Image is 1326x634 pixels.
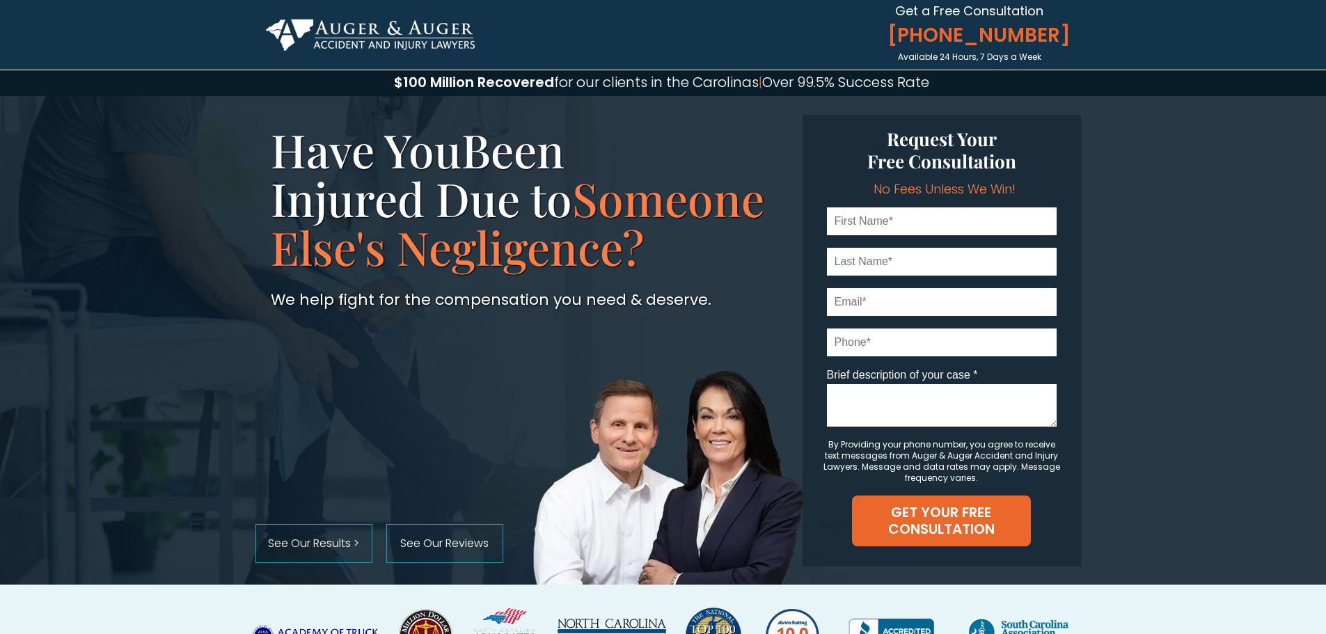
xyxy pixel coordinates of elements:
[827,288,1057,316] input: Email*
[898,51,1041,63] span: Available 24 Hours, 7 Days a Week
[887,127,997,151] span: Request Your
[827,207,1057,235] input: First Name*
[874,180,1016,198] span: No Fees Unless We Win!
[867,149,1016,173] span: Free Consultation
[266,19,475,51] img: Auger & Auger Accident and Injury Lawyers
[387,537,503,550] span: See Our Reviews
[762,72,929,92] span: Over 99.5% Success Rate
[852,496,1031,546] button: GET YOUR FREE CONSULTATION
[852,504,1031,537] span: GET YOUR FREE CONSULTATION
[882,24,1061,47] span: [PHONE_NUMBER]
[271,289,711,310] span: We help fight for the compensation you need & deserve.
[530,366,808,585] img: Auger & Auger Accident and Injury Lawyers Founders
[554,72,759,92] span: for our clients in the Carolinas
[882,19,1061,51] a: [PHONE_NUMBER]
[271,119,461,180] span: Have You
[256,537,372,550] span: See Our Results >
[759,72,762,92] span: |
[823,438,1060,484] span: By Providing your phone number, you agree to receive text messages from Auger & Auger Accident an...
[827,248,1057,276] input: Last Name*
[827,328,1057,356] input: Phone*
[394,72,554,92] span: $100 Million Recovered
[386,524,503,563] a: See Our Reviews
[255,524,372,563] a: See Our Results >
[461,119,565,180] span: Been
[895,2,1043,19] span: Get a Free Consultation
[827,369,978,381] span: Brief description of your case *
[271,168,764,278] span: Someone Else's Negligence?
[271,168,572,229] span: Injured Due to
